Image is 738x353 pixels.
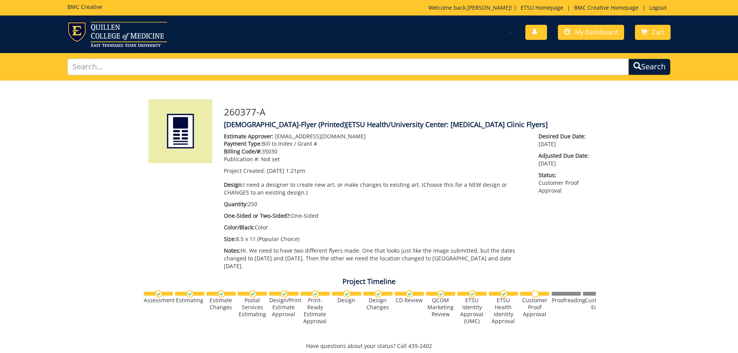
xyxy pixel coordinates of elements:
[538,171,590,179] span: Status:
[375,290,382,298] img: checkmark
[224,200,248,208] span: Quantity:
[538,133,590,140] span: Desired Due Date:
[224,212,527,220] p: One-Sided
[224,167,265,174] span: Project Created:
[224,247,527,270] p: Hi. We need to have two different flyers made. One that looks just like the image submitted, but ...
[224,107,590,117] h3: 260377-A
[261,155,280,163] span: Not set
[332,297,361,304] div: Design
[583,297,612,311] div: Customer Edits
[538,152,590,167] p: [DATE]
[224,133,274,140] span: Estimate Approver:
[67,59,629,75] input: Search...
[520,297,549,318] div: Customer Proof Approval
[428,4,671,12] p: Welcome back, ! | | |
[552,297,581,304] div: Proofreading
[437,290,445,298] img: checkmark
[224,133,527,140] p: [EMAIL_ADDRESS][DOMAIN_NAME]
[301,297,330,325] div: Print-Ready Estimate Approval
[144,297,173,304] div: Assessment
[517,4,567,11] a: ETSU Homepage
[500,290,507,298] img: checkmark
[426,297,455,318] div: QCOM Marketing Review
[558,25,624,40] a: My Dashboard
[224,148,527,155] p: 35030
[652,28,664,36] span: Cart
[224,212,291,219] span: One-Sided or Two-Sided?:
[532,290,539,298] img: no
[224,121,590,129] h4: [DEMOGRAPHIC_DATA]-Flyer (Printed)
[280,290,288,298] img: checkmark
[155,290,162,298] img: checkmark
[224,200,527,208] p: 250
[186,290,194,298] img: checkmark
[469,290,476,298] img: checkmark
[363,297,392,311] div: Design Changes
[538,152,590,160] span: Adjusted Due Date:
[224,224,527,231] p: Color
[538,133,590,148] p: [DATE]
[467,4,511,11] a: [PERSON_NAME]
[224,140,262,147] span: Payment Type:
[570,4,642,11] a: BMC Creative Homepage
[224,235,236,243] span: Size:
[67,22,167,47] img: ETSU logo
[628,59,671,75] button: Search
[489,297,518,325] div: ETSU Health Identity Approval
[406,290,413,298] img: checkmark
[458,297,487,325] div: ETSU Identity Approval (UMC)
[645,4,671,11] a: Logout
[224,155,260,163] span: Publication #:
[143,342,596,350] p: Have questions about your status? Call 439-2402
[224,235,527,243] p: 8.5 x 11 (Popular Choice)
[269,297,298,318] div: Design/Print Estimate Approval
[224,181,243,188] span: Design:
[249,290,256,298] img: checkmark
[143,278,596,286] h4: Project Timeline
[224,148,262,155] span: Billing Code/#:
[224,140,527,148] p: Bill to Index / Grant #
[635,25,671,40] a: Cart
[312,290,319,298] img: checkmark
[224,247,241,254] span: Notes:
[346,120,548,129] span: [ETSU Health/University Center: [MEDICAL_DATA] Clinic Flyers]
[206,297,236,311] div: Estimate Changes
[175,297,204,304] div: Estimating
[267,167,305,174] span: [DATE] 1:21pm
[224,181,527,196] p: I need a designer to create new art, or make changes to existing art. (Choose this for a NEW desi...
[224,224,255,231] span: Color/Black:
[575,28,618,36] span: My Dashboard
[343,290,351,298] img: checkmark
[67,4,102,10] h5: BMC Creative
[148,99,212,163] img: Product featured image
[238,297,267,318] div: Postal Services Estimating
[395,297,424,304] div: CD Review
[538,171,590,195] p: Customer Proof Approval
[218,290,225,298] img: checkmark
